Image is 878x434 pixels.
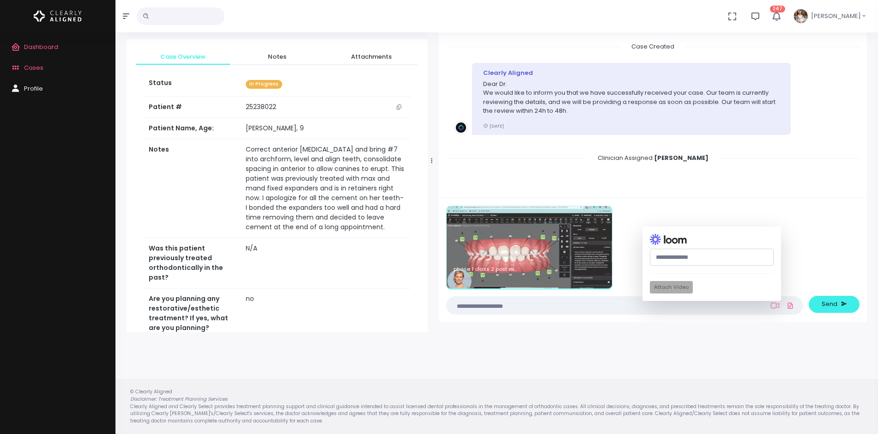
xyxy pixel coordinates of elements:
[587,151,720,165] span: Clinician Assigned:
[237,52,317,61] span: Notes
[809,296,860,313] button: Send
[143,96,240,118] th: Patient #
[246,80,282,89] span: In Progress
[130,396,227,403] em: Disclaimer: Treatment Planning Services
[770,6,785,12] span: 247
[769,302,781,309] a: Add Loom Video
[785,297,796,314] a: Add Files
[811,12,861,21] span: [PERSON_NAME]
[483,123,504,129] small: [DATE]
[121,388,872,424] div: © Clearly Aligned Clearly Aligned and Clearly Select provides treatment planning support and clin...
[793,8,809,24] img: Header Avatar
[446,42,860,189] div: scrollable content
[143,73,240,96] th: Status
[447,206,612,288] img: 81bfd7d4a9c842889661b1d7f7b9f2d9-614800eeaf9f4a2a.gif
[143,52,223,61] span: Case Overview
[240,238,411,288] td: N/A
[240,139,411,238] td: Correct anterior [MEDICAL_DATA] and bring #7 into archform, level and align teeth, consolidate sp...
[332,52,411,61] span: Attachments
[483,68,780,78] div: Clearly Aligned
[34,6,82,26] img: Logo Horizontal
[454,275,472,281] span: Remove
[240,97,411,118] td: 25238022
[143,118,240,139] th: Patient Name, Age:
[454,266,518,272] p: phase 1 class 2 post expansion | [PERSON_NAME] - [DATE]
[620,39,685,54] span: Case Created
[483,79,780,116] p: Dear Dr. We would like to inform you that we have successfully received your case. Our team is cu...
[822,300,837,309] span: Send
[24,43,58,51] span: Dashboard
[143,288,240,339] th: Are you planning any restorative/esthetic treatment? If yes, what are you planning?
[654,153,708,162] b: [PERSON_NAME]
[24,84,43,93] span: Profile
[240,118,411,139] td: [PERSON_NAME], 9
[24,63,43,72] span: Cases
[143,139,240,238] th: Notes
[240,288,411,339] td: no
[143,238,240,288] th: Was this patient previously treated orthodontically in the past?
